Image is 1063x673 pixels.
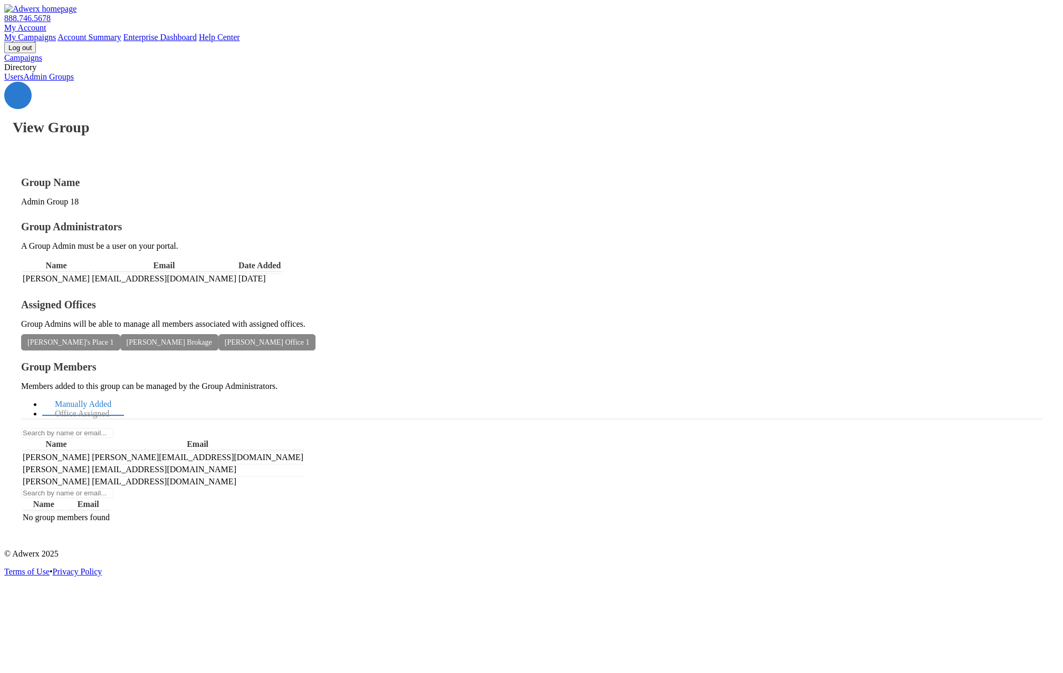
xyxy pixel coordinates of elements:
div: Directory [4,63,1059,72]
span: Name [46,261,67,270]
p: © Adwerx 2025 [4,549,1059,559]
input: Search by name or email... [21,488,113,498]
h4: Assigned Offices [21,299,1042,311]
p: Group Admins will be able to manage all members associated with assigned offices. [21,319,1042,329]
a: Office Assigned [42,403,122,425]
span: Email [78,500,99,509]
a: Enterprise Dashboard [123,33,197,42]
span: [PERSON_NAME] Office 1 [218,334,316,350]
h4: Group Name [21,177,1042,189]
td: [DATE] [238,273,281,284]
div: • [4,567,1059,577]
td: [PERSON_NAME][EMAIL_ADDRESS][DOMAIN_NAME] [91,452,304,463]
a: Help Center [199,33,240,42]
a: Users [4,72,23,81]
span: Email [154,261,175,270]
h1: View Group [13,119,1059,136]
span: Name [46,440,67,448]
span: [PERSON_NAME] [23,274,90,283]
a: Privacy Policy [53,567,102,576]
img: Adwerx [4,4,76,14]
span: [PERSON_NAME] [23,453,90,462]
span: [PERSON_NAME] Brokage [120,334,218,350]
span: Email [187,440,208,448]
h4: Group Administrators [21,221,1042,233]
td: [EMAIL_ADDRESS][DOMAIN_NAME] [91,476,304,487]
a: My Account [4,23,46,32]
input: Search by name or email... [21,428,113,438]
input: Log out [4,42,36,53]
a: Account Summary [58,33,121,42]
a: Terms of Use [4,567,50,576]
a: 888.746.5678 [4,14,51,23]
span: Date Added [238,261,281,270]
h4: Group Members [21,361,1042,373]
span: [PERSON_NAME]'s Place 1 [21,334,120,350]
a: My Campaigns [4,33,56,42]
td: No group members found [22,512,110,523]
td: [EMAIL_ADDRESS][DOMAIN_NAME] [91,464,304,475]
span: [PERSON_NAME] [23,465,90,474]
span: Name [33,500,54,509]
p: A Group Admin must be a user on your portal. [21,241,1042,251]
a: Manually Added [42,393,124,416]
a: Admin Groups [23,72,74,81]
span: [PERSON_NAME] [23,477,90,486]
p: Members added to this group can be managed by the Group Administrators. [21,382,1042,391]
p: Admin Group 18 [21,197,1042,207]
td: [EMAIL_ADDRESS][DOMAIN_NAME] [91,273,237,284]
a: Campaigns [4,53,42,62]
